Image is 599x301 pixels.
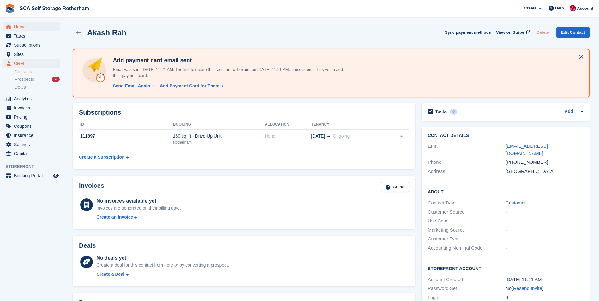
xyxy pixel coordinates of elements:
a: Add [565,108,573,115]
span: ( ) [512,286,544,291]
span: Account [577,5,593,12]
h2: Deals [79,242,96,249]
a: SCA Self Storage Rotherham [17,3,92,14]
div: Create a Subscription [79,154,125,161]
a: menu [3,122,60,131]
div: [DATE] 11:21 AM [506,276,583,283]
div: No [506,285,583,292]
a: menu [3,50,60,59]
span: Help [555,5,564,11]
div: 0 [450,109,457,115]
div: Send Email Again [113,83,150,89]
span: Insurance [14,131,52,140]
a: Add Payment Card for Them [157,83,224,89]
a: Contacts [15,69,60,75]
div: Accounting Nominal Code [428,245,506,252]
th: ID [79,120,173,130]
a: Guide [381,182,409,192]
h2: Subscriptions [79,109,409,116]
div: None [265,133,311,139]
a: menu [3,32,60,40]
div: Create a Deal [96,271,124,278]
a: menu [3,149,60,158]
a: menu [3,94,60,103]
a: menu [3,171,60,180]
span: Booking Portal [14,171,52,180]
div: - [506,245,583,252]
span: Coupons [14,122,52,131]
a: Prospects 57 [15,76,60,83]
a: menu [3,22,60,31]
div: Phone [428,159,506,166]
h2: About [428,188,583,195]
a: Customer [506,200,526,205]
div: Customer Type [428,235,506,243]
span: Invoices [14,103,52,112]
h4: Add payment card email sent [110,57,347,64]
div: [GEOGRAPHIC_DATA] [506,168,583,175]
div: - [506,209,583,216]
div: - [506,217,583,225]
div: Invoices are generated on their billing date. [96,205,181,211]
div: Create a deal for this contact from here or by converting a prospect. [96,262,229,269]
span: Capital [14,149,52,158]
span: Prospects [15,76,34,82]
span: Settings [14,140,52,149]
div: No invoices available yet [96,197,181,205]
span: Tasks [14,32,52,40]
span: Ongoing [333,133,350,139]
th: Tenancy [311,120,384,130]
div: Email [428,143,506,157]
p: Email was sent [DATE] 11:21 AM. The link to create their account will expire on [DATE] 11:21 AM. ... [110,67,347,79]
span: CRM [14,59,52,68]
span: Deals [15,84,26,90]
div: - [506,227,583,234]
div: Add Payment Card for Them [160,83,219,89]
span: Subscriptions [14,41,52,50]
div: [PHONE_NUMBER] [506,159,583,166]
div: 57 [52,77,60,82]
a: Create a Deal [96,271,229,278]
a: Resend Invite [513,286,542,291]
h2: Contact Details [428,133,583,138]
button: Delete [534,27,551,38]
a: menu [3,113,60,121]
a: menu [3,131,60,140]
a: menu [3,41,60,50]
a: Create a Subscription [79,151,129,163]
a: Deals [15,84,60,91]
div: Rotherham [173,139,265,145]
span: Home [14,22,52,31]
img: stora-icon-8386f47178a22dfd0bd8f6a31ec36ba5ce8667c1dd55bd0f319d3a0aa187defe.svg [5,4,15,13]
div: Contact Type [428,199,506,207]
a: Preview store [52,172,60,180]
th: Allocation [265,120,311,130]
div: 160 sq. ft - Drive-Up Unit [173,133,265,139]
h2: Akash Rah [87,28,126,37]
h2: Invoices [79,182,104,192]
a: [EMAIL_ADDRESS][DOMAIN_NAME] [506,143,548,156]
div: 111897 [79,133,173,139]
div: Customer Source [428,209,506,216]
div: Password Set [428,285,506,292]
a: menu [3,59,60,68]
span: [DATE] [311,133,325,139]
a: Create an Invoice [96,214,181,221]
h2: Tasks [435,109,448,115]
div: Marketing Source [428,227,506,234]
img: add-payment-card-4dbda4983b697a7845d177d07a5d71e8a16f1ec00487972de202a45f1e8132f5.svg [81,57,108,84]
h2: Storefront Account [428,265,583,271]
th: Booking [173,120,265,130]
img: Thomas Webb [570,5,576,11]
div: Create an Invoice [96,214,133,221]
div: - [506,235,583,243]
span: Pricing [14,113,52,121]
span: Storefront [6,163,63,170]
div: Account Created [428,276,506,283]
a: menu [3,103,60,112]
button: Sync payment methods [445,27,491,38]
span: View on Stripe [496,29,524,36]
span: Sites [14,50,52,59]
div: Use Case [428,217,506,225]
span: Analytics [14,94,52,103]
